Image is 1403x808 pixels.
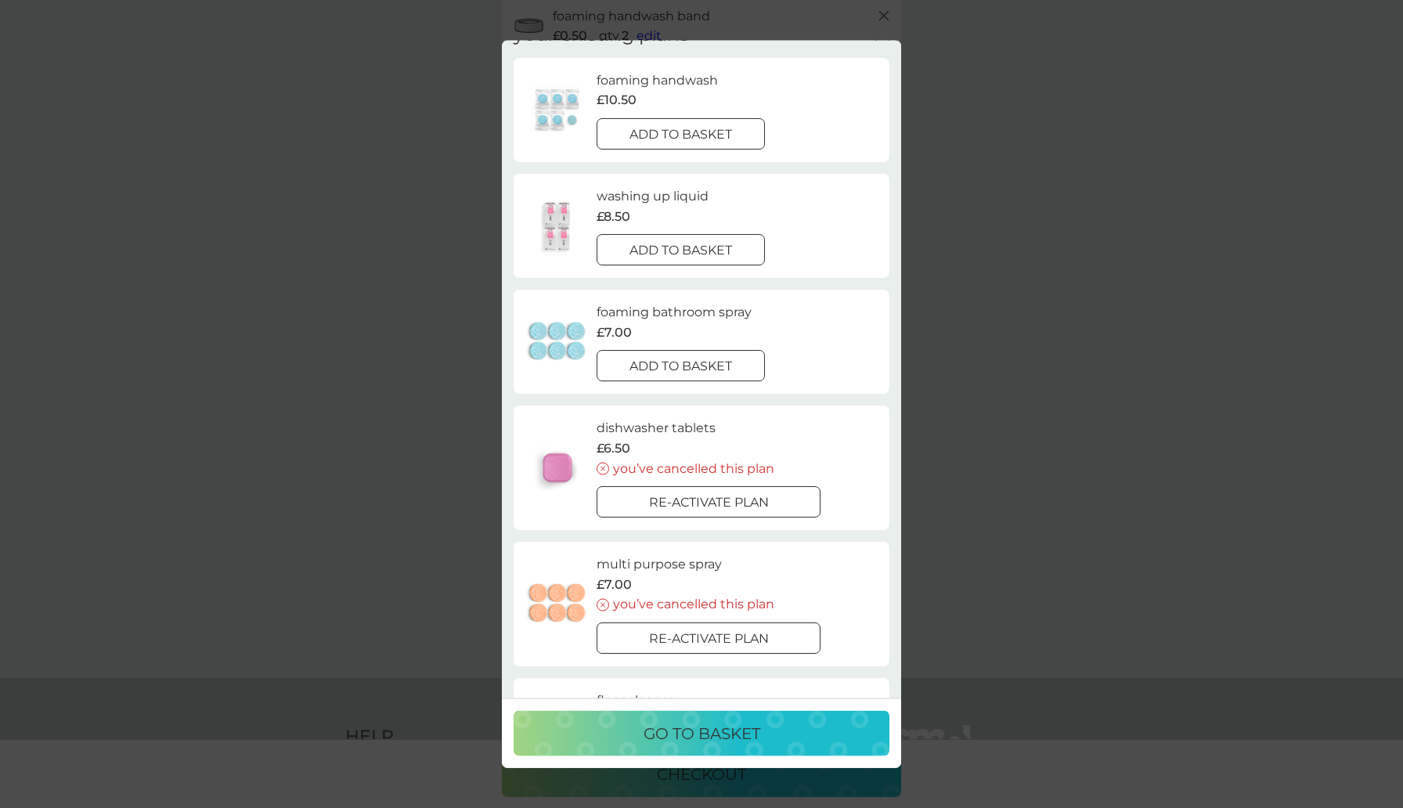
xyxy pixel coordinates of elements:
button: close [875,27,889,43]
h2: your existing plans [514,23,689,46]
p: add to basket [629,356,732,377]
p: add to basket [629,124,732,145]
p: £10.50 [597,90,637,110]
p: washing up liquid [597,186,709,207]
p: foaming handwash [597,70,718,90]
button: add to basket [597,234,765,265]
p: floor cleaner [597,691,674,711]
button: Re-activate plan [597,486,821,518]
p: Re-activate plan [649,629,769,649]
p: dishwasher tablets [597,418,716,438]
p: £7.00 [597,574,632,594]
button: add to basket [597,350,765,381]
button: go to basket [514,710,889,756]
button: add to basket [597,118,765,150]
p: £8.50 [597,206,630,226]
p: add to basket [629,240,732,261]
p: Re-activate plan [649,492,769,513]
p: go to basket [644,720,760,745]
p: multi purpose spray [597,554,722,575]
p: you’ve cancelled this plan [613,458,774,478]
p: you’ve cancelled this plan [613,594,774,615]
p: £6.50 [597,438,630,459]
p: foaming bathroom spray [597,302,752,323]
p: £7.00 [597,322,632,342]
button: Re-activate plan [597,622,821,654]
